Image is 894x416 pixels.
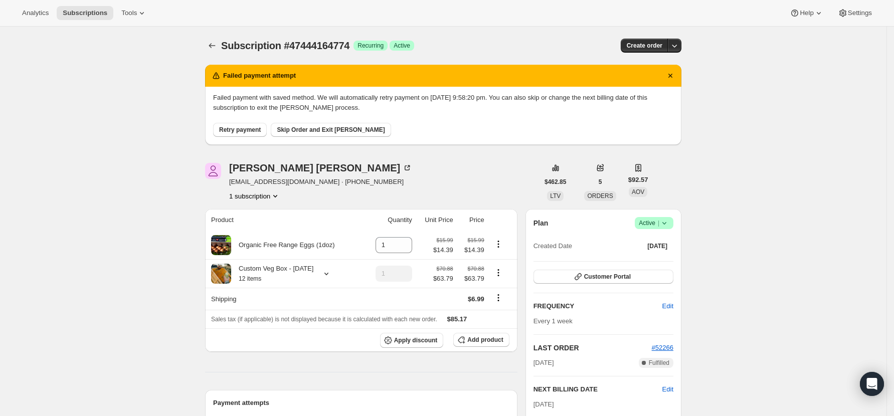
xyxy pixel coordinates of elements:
[628,175,648,185] span: $92.57
[239,275,261,282] small: 12 items
[662,384,673,394] button: Edit
[663,69,677,83] button: Dismiss notification
[456,209,487,231] th: Price
[63,9,107,17] span: Subscriptions
[533,218,549,228] h2: Plan
[533,241,572,251] span: Created Date
[467,336,503,344] span: Add product
[632,188,644,195] span: AOV
[213,123,267,137] button: Retry payment
[533,384,662,394] h2: NEXT BILLING DATE
[211,264,231,284] img: product img
[649,359,669,367] span: Fulfilled
[213,93,673,113] p: Failed payment with saved method. We will automatically retry payment on [DATE] 9:58:20 pm. You c...
[533,270,673,284] button: Customer Portal
[533,343,652,353] h2: LAST ORDER
[213,398,509,408] h2: Payment attempts
[647,242,667,250] span: [DATE]
[584,273,631,281] span: Customer Portal
[57,6,113,20] button: Subscriptions
[459,245,484,255] span: $14.39
[437,266,453,272] small: $70.88
[229,191,280,201] button: Product actions
[641,239,673,253] button: [DATE]
[447,315,467,323] span: $85.17
[784,6,829,20] button: Help
[627,42,662,50] span: Create order
[453,333,509,347] button: Add product
[533,358,554,368] span: [DATE]
[231,240,334,250] div: Organic Free Range Eggs (1doz)
[658,219,659,227] span: |
[652,344,673,351] a: #52266
[271,123,391,137] button: Skip Order and Exit [PERSON_NAME]
[394,336,438,344] span: Apply discount
[539,175,572,189] button: $462.85
[468,295,484,303] span: $6.99
[550,192,561,199] span: LTV
[364,209,415,231] th: Quantity
[437,237,453,243] small: $15.99
[277,126,385,134] span: Skip Order and Exit [PERSON_NAME]
[229,177,412,187] span: [EMAIL_ADDRESS][DOMAIN_NAME] · [PHONE_NUMBER]
[800,9,813,17] span: Help
[205,288,364,310] th: Shipping
[545,178,566,186] span: $462.85
[533,301,662,311] h2: FREQUENCY
[433,274,453,284] span: $63.79
[223,71,296,81] h2: Failed payment attempt
[115,6,153,20] button: Tools
[221,40,349,51] span: Subscription #47444164774
[533,317,573,325] span: Every 1 week
[656,298,679,314] button: Edit
[415,209,456,231] th: Unit Price
[459,274,484,284] span: $63.79
[16,6,55,20] button: Analytics
[639,218,669,228] span: Active
[380,333,444,348] button: Apply discount
[533,400,554,408] span: [DATE]
[860,372,884,396] div: Open Intercom Messenger
[832,6,878,20] button: Settings
[848,9,872,17] span: Settings
[490,292,506,303] button: Shipping actions
[662,301,673,311] span: Edit
[231,264,313,284] div: Custom Veg Box - [DATE]
[357,42,384,50] span: Recurring
[433,245,453,255] span: $14.39
[219,126,261,134] span: Retry payment
[121,9,137,17] span: Tools
[211,316,437,323] span: Sales tax (if applicable) is not displayed because it is calculated with each new order.
[229,163,412,173] div: [PERSON_NAME] [PERSON_NAME]
[490,239,506,250] button: Product actions
[599,178,602,186] span: 5
[205,209,364,231] th: Product
[205,163,221,179] span: Anh Nguyen
[587,192,613,199] span: ORDERS
[652,343,673,353] button: #52266
[490,267,506,278] button: Product actions
[468,266,484,272] small: $70.88
[468,237,484,243] small: $15.99
[394,42,410,50] span: Active
[205,39,219,53] button: Subscriptions
[621,39,668,53] button: Create order
[211,235,231,255] img: product img
[593,175,608,189] button: 5
[22,9,49,17] span: Analytics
